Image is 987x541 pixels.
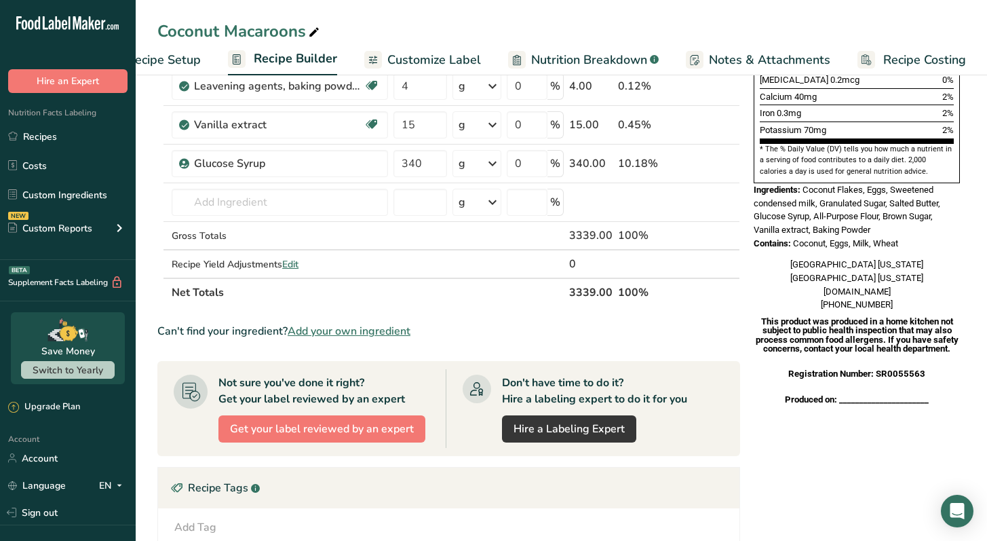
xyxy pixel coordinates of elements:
button: Get your label reviewed by an expert [218,415,425,443]
h5: This product was produced in a home kitchen not subject to public health inspection that may also... [754,317,960,353]
div: g [459,78,465,94]
span: Coconut Flakes, Eggs, Sweetened condensed milk, Granulated Sugar, Salted Butter, Glucose Syrup, A... [754,185,940,235]
a: Customize Label [364,45,481,75]
span: Add your own ingredient [288,323,410,339]
div: BETA [9,266,30,274]
div: 15.00 [569,117,613,133]
div: Save Money [41,344,95,358]
a: Hire a Labeling Expert [502,415,636,443]
a: Recipe Costing [857,45,966,75]
span: Coconut, Eggs, Milk, Wheat [793,238,898,248]
span: Recipe Costing [883,51,966,69]
span: 70mg [804,125,826,135]
span: 0% [942,75,954,85]
span: Switch to Yearly [33,364,103,377]
div: Recipe Yield Adjustments [172,257,388,272]
span: Contains: [754,238,791,248]
div: Gross Totals [172,229,388,243]
span: 0.2mcg [830,75,859,85]
section: * The % Daily Value (DV) tells you how much a nutrient in a serving of food contributes to a dail... [760,144,954,177]
span: 2% [942,108,954,118]
div: Not sure you've done it right? Get your label reviewed by an expert [218,375,405,407]
div: Can't find your ingredient? [157,323,740,339]
span: [MEDICAL_DATA] [760,75,828,85]
span: Get your label reviewed by an expert [230,421,414,437]
div: 0.45% [618,117,676,133]
div: [GEOGRAPHIC_DATA] [US_STATE] [GEOGRAPHIC_DATA] [US_STATE] [DOMAIN_NAME] [PHONE_NUMBER] [754,258,960,312]
span: Edit [282,258,298,271]
div: EN [99,477,128,493]
div: NEW [8,212,28,220]
th: 3339.00 [566,278,615,306]
div: Recipe Tags [158,468,739,508]
div: 100% [618,227,676,244]
span: Nutrition Breakdown [531,51,647,69]
span: 2% [942,92,954,102]
div: 0 [569,256,613,272]
div: Vanilla extract [194,117,364,133]
div: Coconut Macaroons [157,19,322,43]
a: Recipe Setup [101,45,201,75]
input: Add Ingredient [172,189,388,216]
a: Language [8,474,66,498]
span: Recipe Setup [127,51,201,69]
span: 40mg [794,92,817,102]
span: Customize Label [387,51,481,69]
div: 0.12% [618,78,676,94]
div: g [459,194,465,210]
div: g [459,117,465,133]
span: Iron [760,108,775,118]
div: Add Tag [174,519,216,536]
div: 340.00 [569,155,613,172]
div: Open Intercom Messenger [941,495,973,527]
div: 10.18% [618,155,676,172]
div: g [459,155,465,172]
div: 3339.00 [569,227,613,244]
h5: Registration Number: SR0055563 [754,369,960,378]
h5: Produced on: ______________________ [754,395,960,404]
span: 2% [942,125,954,135]
div: Custom Reports [8,221,92,236]
div: Leavening agents, baking powder, low-sodium [194,78,364,94]
th: 100% [615,278,678,306]
a: Notes & Attachments [686,45,830,75]
div: 4.00 [569,78,613,94]
span: Notes & Attachments [709,51,830,69]
a: Nutrition Breakdown [508,45,659,75]
button: Hire an Expert [8,69,128,93]
div: Upgrade Plan [8,400,80,414]
div: Don't have time to do it? Hire a labeling expert to do it for you [502,375,687,407]
a: Recipe Builder [228,43,337,76]
span: 0.3mg [777,108,801,118]
div: Glucose Syrup [194,155,364,172]
span: Recipe Builder [254,50,337,68]
span: Potassium [760,125,802,135]
th: Net Totals [169,278,566,306]
button: Switch to Yearly [21,361,115,379]
span: Ingredients: [754,185,800,195]
span: Calcium [760,92,792,102]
